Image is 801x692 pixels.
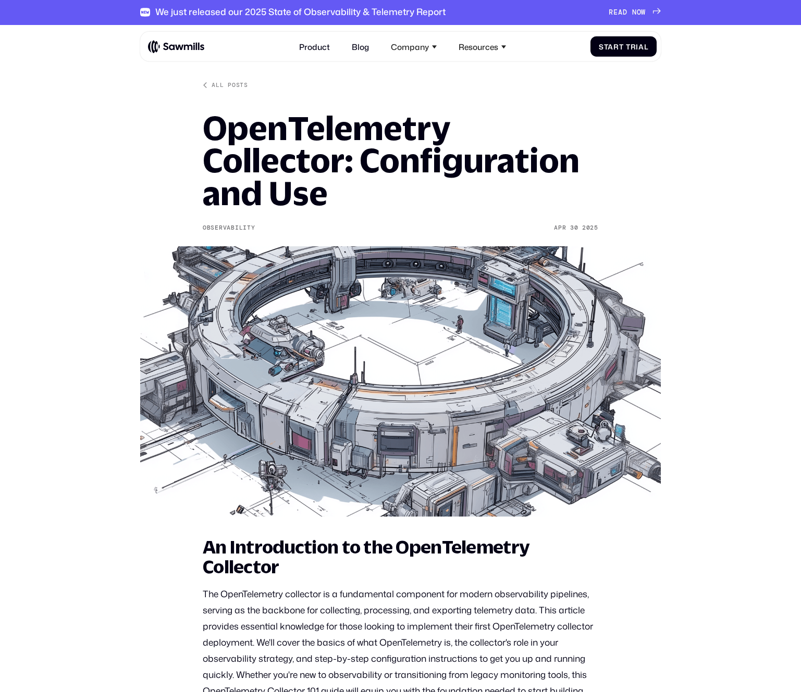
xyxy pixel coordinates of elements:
div: 2025 [582,224,598,232]
div: Company [391,42,429,51]
div: All posts [212,81,248,89]
a: Product [293,36,336,57]
h1: OpenTelemetry Collector: Configuration and Use [203,112,598,209]
strong: An Introduction to the OpenTelemetry Collector [203,536,529,577]
div: Apr [554,224,566,232]
a: All posts [203,81,248,89]
div: Observability [203,224,255,232]
div: We just released our 2025 State of Observability & Telemetry Report [155,7,446,18]
a: READ NOW [609,8,661,17]
a: Blog [346,36,375,57]
div: Start Trial [599,42,649,51]
div: READ NOW [609,8,646,17]
div: 30 [570,224,578,232]
a: Start Trial [590,36,657,57]
div: Resources [459,42,498,51]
